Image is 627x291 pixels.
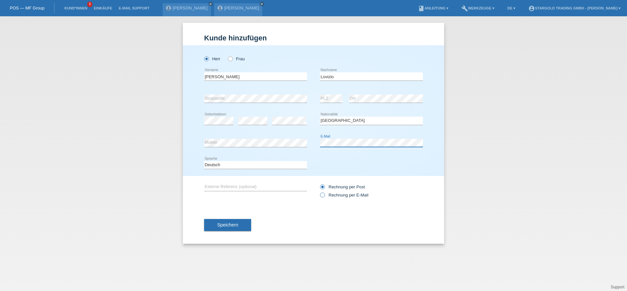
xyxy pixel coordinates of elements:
[228,56,232,61] input: Frau
[504,6,519,10] a: DE ▾
[61,6,90,10] a: Kund*innen
[320,184,324,193] input: Rechnung per Post
[204,56,208,61] input: Herr
[204,56,220,61] label: Herr
[204,34,423,42] h1: Kunde hinzufügen
[87,2,92,7] span: 9
[173,6,208,10] a: [PERSON_NAME]
[217,222,238,227] span: Speichern
[224,6,259,10] a: [PERSON_NAME]
[209,2,212,6] i: close
[208,2,213,6] a: close
[320,193,368,197] label: Rechnung per E-Mail
[461,5,468,12] i: build
[116,6,153,10] a: E-Mail Support
[320,184,365,189] label: Rechnung per Post
[320,193,324,201] input: Rechnung per E-Mail
[458,6,498,10] a: buildWerkzeuge ▾
[10,6,44,10] a: POS — MF Group
[525,6,624,10] a: account_circleStargold Trading GmbH - [PERSON_NAME] ▾
[204,219,251,231] button: Speichern
[90,6,115,10] a: Einkäufe
[260,2,264,6] i: close
[418,5,425,12] i: book
[228,56,245,61] label: Frau
[611,285,624,289] a: Support
[528,5,535,12] i: account_circle
[415,6,452,10] a: bookAnleitung ▾
[260,2,264,6] a: close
